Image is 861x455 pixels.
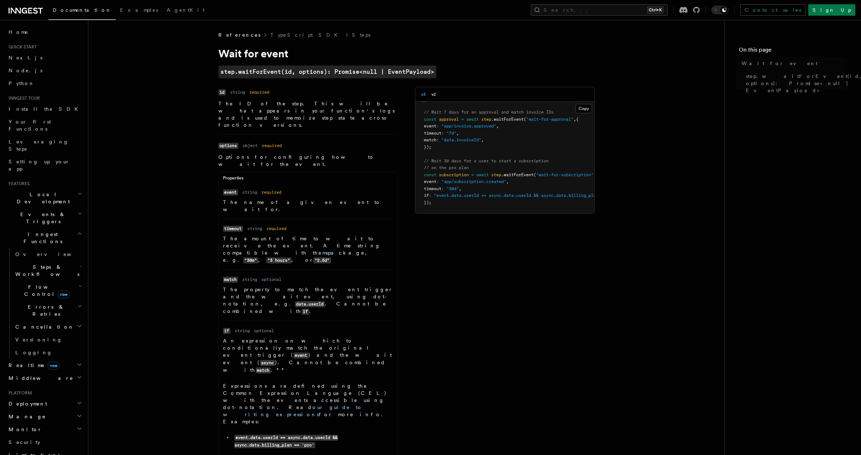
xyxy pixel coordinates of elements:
[441,186,444,191] span: :
[254,328,274,334] dd: optional
[471,172,474,177] span: =
[6,436,84,449] a: Security
[6,44,37,50] span: Quick start
[534,172,536,177] span: (
[223,286,393,315] p: The property to match the event trigger and the wait event, using dot-notation, e.g. . Cannot be ...
[9,439,40,445] span: Security
[446,131,456,136] span: "7d"
[9,119,51,132] span: Your first Functions
[230,89,245,95] dd: string
[12,303,77,318] span: Errors & Retries
[223,337,393,374] p: An expression on which to conditionally match the original event trigger ( ) and the wait event (...
[491,117,524,122] span: .waitForEvent
[424,145,431,150] span: });
[6,231,77,245] span: Inngest Functions
[6,400,47,407] span: Deployment
[6,155,84,175] a: Setting up your app
[218,100,398,129] p: The ID of the step. This will be what appears in your function's logs and is used to memoize step...
[439,117,459,122] span: approval
[234,435,338,448] code: event.data.userId == async.data.userId && async.data.billing_plan == 'pro'
[223,199,393,213] p: The name of a given event to wait for.
[218,66,436,78] a: step.waitForEvent(id, options): Promise<null | EventPayload>
[441,137,481,142] span: "data.invoiceId"
[491,172,501,177] span: step
[424,186,441,191] span: timeout
[424,131,441,136] span: timeout
[496,124,499,129] span: ,
[9,106,82,112] span: Install the SDK
[808,4,855,16] a: Sign Up
[6,410,84,423] button: Manage
[6,103,84,115] a: Install the SDK
[459,186,461,191] span: ,
[439,172,469,177] span: subscription
[12,281,84,300] button: Flow Controlnew
[436,179,439,184] span: :
[424,179,436,184] span: event
[536,172,593,177] span: "wait-for-subscription"
[219,175,398,184] div: Properties
[456,131,459,136] span: ,
[429,193,431,198] span: :
[647,6,663,14] kbd: Ctrl+K
[261,277,281,282] dd: optional
[481,137,484,142] span: ,
[12,323,74,330] span: Cancellation
[424,117,436,122] span: const
[6,372,84,385] button: Middleware
[9,55,42,61] span: Next.js
[743,70,847,97] a: step.waitForEvent(id, options): Promise<null | EventPayload>
[436,124,439,129] span: :
[446,186,459,191] span: "30d"
[6,426,42,433] span: Monitor
[15,337,62,342] span: Versioning
[424,172,436,177] span: const
[6,248,84,359] div: Inngest Functions
[120,7,158,13] span: Examples
[434,193,623,198] span: "event.data.userId == async.data.userId && async.data.billing_plan == 'pro'"
[12,263,79,278] span: Steps & Workflows
[9,80,35,86] span: Python
[6,188,84,208] button: Local Development
[9,159,70,172] span: Setting up your app
[12,320,84,333] button: Cancellation
[436,137,439,142] span: :
[262,143,282,148] dd: required
[576,117,579,122] span: {
[352,31,370,38] a: Steps
[322,250,328,256] a: ms
[526,117,574,122] span: "wait-for-approval"
[740,4,805,16] a: Contact sales
[223,189,238,195] code: event
[223,328,230,334] code: if
[223,382,393,425] p: Expressions are defined using the Common Expression Language (CEL) with the events accessible usi...
[12,261,84,281] button: Steps & Workflows
[424,165,469,170] span: // on the pro plan
[162,2,209,19] a: AgentKit
[531,4,668,16] button: Search...Ctrl+K
[6,95,40,101] span: Inngest tour
[739,57,847,70] a: Wait for event
[461,117,464,122] span: =
[242,189,257,195] dd: string
[266,226,286,231] dd: required
[481,117,491,122] span: step
[12,333,84,346] a: Versioning
[711,6,728,14] button: Toggle dark mode
[6,77,84,90] a: Python
[575,104,592,113] button: Copy
[742,60,818,67] span: Wait for event
[424,158,549,163] span: // Wait 30 days for a user to start a subscription
[218,47,503,60] h1: Wait for event
[9,139,69,152] span: Leveraging Steps
[266,257,291,263] code: "3 hours"
[6,390,32,396] span: Platform
[6,181,30,187] span: Features
[441,124,496,129] span: "app/invoice.approved"
[6,191,78,205] span: Local Development
[6,423,84,436] button: Monitor
[501,172,534,177] span: .waitForEvent
[424,193,429,198] span: if
[6,26,84,38] a: Home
